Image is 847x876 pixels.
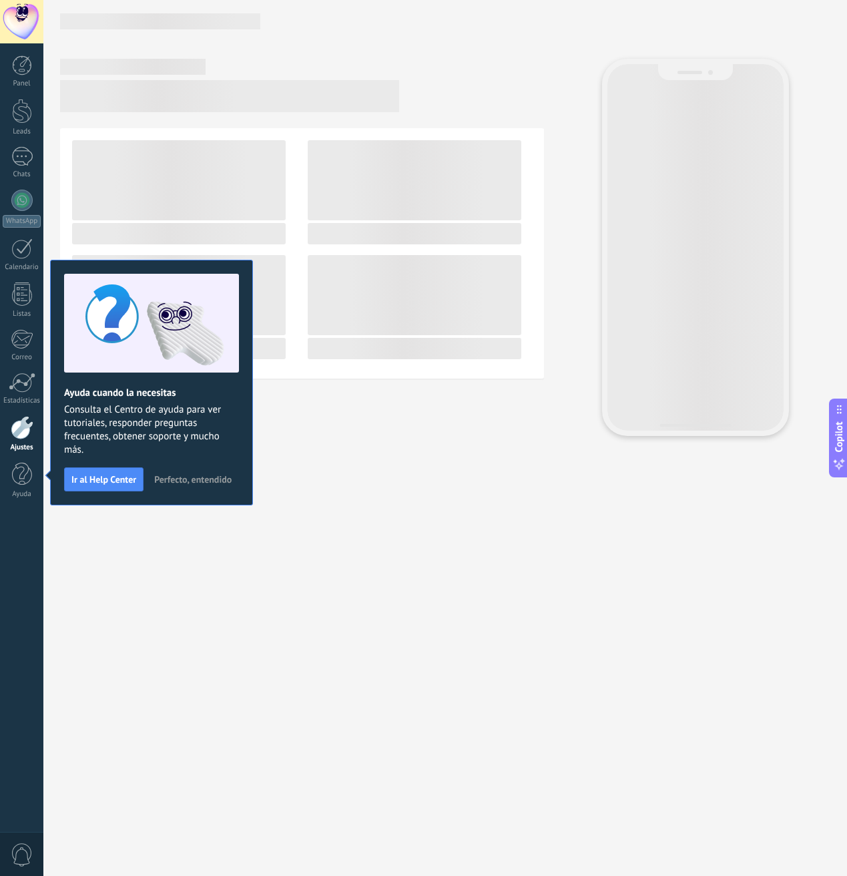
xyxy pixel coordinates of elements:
span: Perfecto, entendido [154,475,232,484]
button: Perfecto, entendido [148,469,238,489]
div: Calendario [3,263,41,272]
div: Panel [3,79,41,88]
button: Ir al Help Center [64,467,144,491]
div: Ajustes [3,443,41,452]
div: Estadísticas [3,397,41,405]
span: Ir al Help Center [71,475,136,484]
div: Leads [3,128,41,136]
span: Copilot [832,422,846,453]
div: Ayuda [3,490,41,499]
span: Consulta el Centro de ayuda para ver tutoriales, responder preguntas frecuentes, obtener soporte ... [64,403,239,457]
div: Listas [3,310,41,318]
h2: Ayuda cuando la necesitas [64,387,239,399]
div: Correo [3,353,41,362]
div: WhatsApp [3,215,41,228]
div: Chats [3,170,41,179]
